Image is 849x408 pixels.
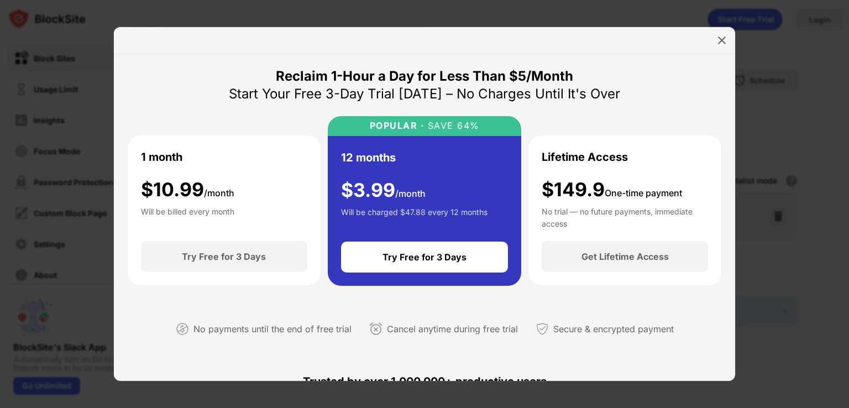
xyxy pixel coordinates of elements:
[204,187,234,198] span: /month
[176,322,189,336] img: not-paying
[605,187,682,198] span: One-time payment
[542,179,682,201] div: $149.9
[341,179,426,202] div: $ 3.99
[141,149,182,165] div: 1 month
[370,121,424,131] div: POPULAR ·
[229,85,620,103] div: Start Your Free 3-Day Trial [DATE] – No Charges Until It's Over
[382,252,467,263] div: Try Free for 3 Days
[395,188,426,199] span: /month
[542,149,628,165] div: Lifetime Access
[182,251,266,262] div: Try Free for 3 Days
[369,322,382,336] img: cancel-anytime
[127,355,722,408] div: Trusted by over 1,000,000+ productive users
[553,321,674,337] div: Secure & encrypted payment
[581,251,669,262] div: Get Lifetime Access
[424,121,480,131] div: SAVE 64%
[542,206,708,228] div: No trial — no future payments, immediate access
[141,206,234,228] div: Will be billed every month
[387,321,518,337] div: Cancel anytime during free trial
[141,179,234,201] div: $ 10.99
[536,322,549,336] img: secured-payment
[193,321,352,337] div: No payments until the end of free trial
[341,206,488,228] div: Will be charged $47.88 every 12 months
[276,67,573,85] div: Reclaim 1-Hour a Day for Less Than $5/Month
[341,149,396,166] div: 12 months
